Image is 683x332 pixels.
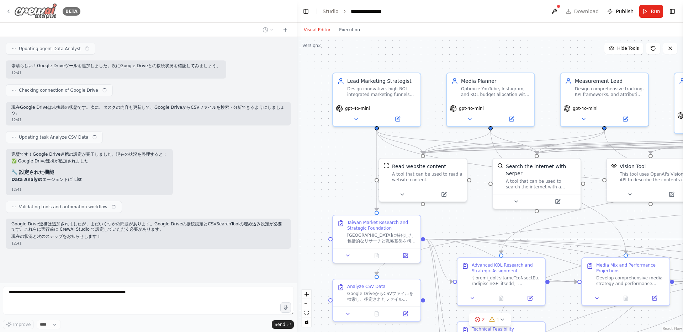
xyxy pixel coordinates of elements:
g: Edge from ce4e503f-e74e-4274-80fd-f6a80b05b6eb to 05a847f9-881d-4393-b7b5-e72fea5baf85 [373,130,540,154]
img: Logo [14,3,57,19]
div: Advanced KOL Research and Strategic Assignment [472,262,541,274]
div: ScrapeWebsiteToolRead website contentA tool that can be used to read a website content. [378,158,467,202]
button: Open in side panel [518,294,542,302]
img: ScrapeWebsiteTool [383,163,389,168]
button: Visual Editor [300,26,335,34]
button: No output available [611,294,641,302]
button: Open in side panel [424,190,464,199]
h2: ✅ Google Drive連携が追加されました [11,159,167,164]
div: 12:41 [11,187,167,192]
a: Studio [323,9,339,14]
button: Open in side panel [491,115,531,123]
span: Publish [616,8,634,15]
li: エージェントに`List [11,177,167,183]
button: No output available [362,310,392,318]
p: 素晴らしい！Google Driveツールを追加しました。次にGoogle Driveとの接続状況を確認してみましょう。 [11,63,221,69]
button: Start a new chat [280,26,291,34]
span: Checking connection of Google Drive [19,87,98,93]
div: Media Mix and Performance ProjectionsDevelop comprehensive media strategy and performance project... [581,257,670,306]
span: gpt-4o-mini [459,106,484,111]
button: Click to speak your automation idea [280,302,291,313]
div: A tool that can be used to search the internet with a search_query. Supports different search typ... [506,178,576,190]
g: Edge from ce4e503f-e74e-4274-80fd-f6a80b05b6eb to 4ad7ecda-5fe4-445e-ba3e-5362bfc3394b [373,130,380,211]
div: SerperDevToolSearch the internet with SerperA tool that can be used to search the internet with a... [492,158,581,209]
div: Version 2 [302,43,321,48]
button: Open in side panel [605,115,645,123]
button: fit view [302,308,311,317]
button: Show right sidebar [667,6,677,16]
span: 1 [496,316,499,323]
g: Edge from dbd5d1c2-d60e-48ec-b74f-33c7da651742 to 05a847f9-881d-4393-b7b5-e72fea5baf85 [487,130,540,154]
button: Hide Tools [604,43,643,54]
g: Edge from ce4e503f-e74e-4274-80fd-f6a80b05b6eb to 2ed6f960-103e-43c4-b2eb-06bbfa1b0650 [373,130,427,154]
button: Open in side panel [393,251,418,260]
button: Hide left sidebar [301,6,311,16]
button: Open in side panel [538,197,578,206]
strong: Data Analyst [11,177,42,182]
button: No output available [362,251,392,260]
div: Lead Marketing Strategist [347,77,416,85]
span: Run [651,8,660,15]
nav: breadcrumb [323,8,394,15]
span: 2 [482,316,485,323]
button: zoom in [302,290,311,299]
button: Open in side panel [377,115,418,123]
span: Hide Tools [617,45,639,51]
div: 12:41 [11,241,285,246]
div: Media Mix and Performance Projections [596,262,665,274]
p: Google Drive連携は追加されましたが、まだいくつかの問題があります。Google Driveの接続設定とCSVSearchToolの埋め込み設定が必要です。これらは実行前に CrewA... [11,221,285,232]
div: [GEOGRAPHIC_DATA]に特化した包括的なリサーチと戦略基盤を構築する。予算制約：KOL活動に{budget_kol}円、広告に{budget_ads}円で{topic}の{targe... [347,232,416,244]
span: gpt-4o-mini [345,106,370,111]
span: gpt-4o-mini [573,106,598,111]
div: Google DriveからCSVファイルを検索し、指定されたファイル（{csv_file_path}またはファイル名）を分析して包括的な洞察を提供する： - Google Drive内のCSV... [347,291,416,302]
div: Search the internet with Serper [506,163,576,177]
button: Improve [3,320,34,329]
div: Analyze CSV Data [347,284,386,289]
div: A tool that can be used to read a website content. [392,171,462,183]
div: Measurement LeadDesign comprehensive tracking, KPI frameworks, and attribution models with A/B te... [560,73,649,127]
div: 12:41 [11,70,221,76]
span: Send [275,322,285,327]
div: Design comprehensive tracking, KPI frameworks, and attribution models with A/B testing strategies... [575,86,644,97]
img: VisionTool [611,163,617,168]
img: SerperDevTool [497,163,503,168]
div: Read website content [392,163,446,170]
a: React Flow attribution [663,327,682,331]
div: {loremi_dol}sitameTcoNsectEturadipiscinGELitsedd、eiusmodtemporincididun。 **UTLaboree:** - DolOrem... [472,275,541,287]
p: 現在Google Driveは未接続の状態です。次に、タスクの内容も更新して、Google DriveからCSVファイルを検索・分析できるようにしましょう。 [11,105,285,116]
button: Open in side panel [393,310,418,318]
button: Open in side panel [642,294,667,302]
div: Taiwan Market Research and Strategic Foundation[GEOGRAPHIC_DATA]に特化した包括的なリサーチと戦略基盤を構築する。予算制約：KOL活... [332,215,421,263]
div: Lead Marketing StrategistDesign innovative, high-ROI integrated marketing funnels for Taiwan mark... [332,73,421,127]
div: 12:41 [11,117,285,123]
g: Edge from 01f3f250-8bbb-47b1-82ce-66ea7e3261da to 05a847f9-881d-4393-b7b5-e72fea5baf85 [533,130,608,154]
span: Updating task Analyze CSV Data [19,134,88,140]
div: Develop comprehensive media strategy and performance projections within {budget_ads} yen budget, ... [596,275,665,287]
div: BETA [63,7,80,16]
div: Optimize YouTube, Instagram, and KOL budget allocation with Meta and Google ads distribution to m... [461,86,530,97]
button: Run [639,5,663,18]
div: Measurement Lead [575,77,644,85]
p: 現在の状況と次のステップをお知らせします！ [11,234,285,240]
p: 完璧です！Google Drive連携の設定が完了しました。現在の状況を整理すると： [11,152,167,157]
div: React Flow controls [302,290,311,327]
button: Execution [335,26,364,34]
span: Updating agent Data Analyst [19,46,81,52]
g: Edge from 4ad7ecda-5fe4-445e-ba3e-5362bfc3394b to ec2ea465-2078-4359-bc4c-4a72bc072763 [425,236,453,285]
button: zoom out [302,299,311,308]
div: Media Planner [461,77,530,85]
div: Taiwan Market Research and Strategic Foundation [347,220,416,231]
div: Media PlannerOptimize YouTube, Instagram, and KOL budget allocation with Meta and Google ads dist... [446,73,535,127]
button: Switch to previous chat [260,26,277,34]
div: Analyze CSV DataGoogle DriveからCSVファイルを検索し、指定されたファイル（{csv_file_path}またはファイル名）を分析して包括的な洞察を提供する： - G... [332,279,421,322]
button: Publish [604,5,636,18]
button: Send [272,320,294,329]
div: Advanced KOL Research and Strategic Assignment{loremi_dol}sitameTcoNsectEturadipiscinGELitsedd、ei... [457,257,546,306]
button: No output available [486,294,517,302]
div: Design innovative, high-ROI integrated marketing funnels for Taiwan market targeting {target_mark... [347,86,416,97]
h3: 🔧 設定された機能 [11,168,167,176]
span: Validating tools and automation workflow [19,204,107,210]
button: toggle interactivity [302,317,311,327]
span: Improve [13,322,31,327]
button: 21 [469,313,511,326]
